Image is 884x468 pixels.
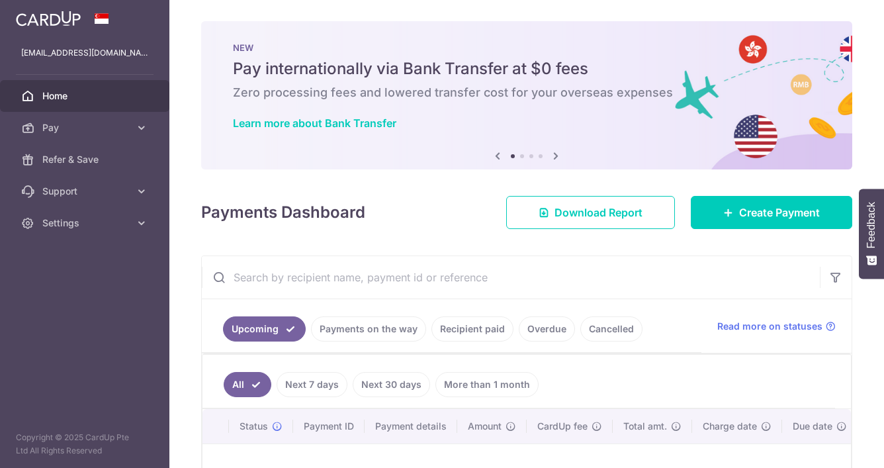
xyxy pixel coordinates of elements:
a: Learn more about Bank Transfer [233,117,396,130]
span: Due date [793,420,832,433]
span: Home [42,89,130,103]
span: Create Payment [739,205,820,220]
span: Pay [42,121,130,134]
a: Cancelled [580,316,642,342]
a: More than 1 month [435,372,539,397]
h6: Zero processing fees and lowered transfer cost for your overseas expenses [233,85,820,101]
span: Feedback [865,202,877,248]
span: Support [42,185,130,198]
img: Bank transfer banner [201,21,852,169]
img: CardUp [16,11,81,26]
h4: Payments Dashboard [201,201,365,224]
a: Upcoming [223,316,306,342]
a: Download Report [506,196,675,229]
span: Settings [42,216,130,230]
a: Read more on statuses [717,320,836,333]
a: Create Payment [691,196,852,229]
th: Payment ID [293,409,365,444]
p: NEW [233,42,820,53]
a: All [224,372,271,397]
span: Charge date [703,420,757,433]
span: Download Report [554,205,642,220]
h5: Pay internationally via Bank Transfer at $0 fees [233,58,820,79]
a: Next 30 days [353,372,430,397]
a: Overdue [519,316,575,342]
span: Status [240,420,268,433]
span: Read more on statuses [717,320,822,333]
span: CardUp fee [537,420,588,433]
a: Recipient paid [431,316,513,342]
button: Feedback - Show survey [859,189,884,279]
span: Refer & Save [42,153,130,166]
a: Payments on the way [311,316,426,342]
th: Payment details [365,409,457,444]
p: [EMAIL_ADDRESS][DOMAIN_NAME] [21,46,148,60]
input: Search by recipient name, payment id or reference [202,256,820,299]
iframe: Opens a widget where you can find more information [799,428,871,461]
a: Next 7 days [277,372,347,397]
span: Amount [468,420,502,433]
span: Total amt. [623,420,667,433]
